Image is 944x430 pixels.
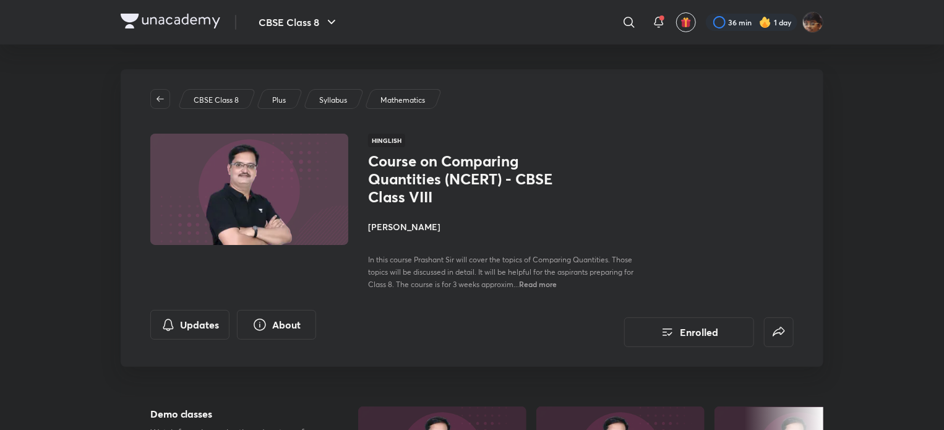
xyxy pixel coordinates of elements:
p: Plus [272,95,286,106]
a: Mathematics [379,95,427,106]
h5: Demo classes [150,406,319,421]
img: Company Logo [121,14,220,28]
h1: Course on Comparing Quantities (NCERT) - CBSE Class VIII [368,152,570,205]
button: Updates [150,310,230,340]
p: Syllabus [319,95,347,106]
p: Mathematics [380,95,425,106]
img: Aayush Kumar [802,12,823,33]
a: Company Logo [121,14,220,32]
button: About [237,310,316,340]
h4: [PERSON_NAME] [368,220,645,233]
span: In this course Prashant Sir will cover the topics of Comparing Quantities. Those topics will be d... [368,255,633,289]
button: CBSE Class 8 [251,10,346,35]
img: avatar [680,17,692,28]
button: false [764,317,794,347]
a: CBSE Class 8 [192,95,241,106]
img: streak [759,16,771,28]
a: Plus [270,95,288,106]
img: Thumbnail [148,132,350,246]
button: avatar [676,12,696,32]
a: Syllabus [317,95,350,106]
p: CBSE Class 8 [194,95,239,106]
span: Read more [519,279,557,289]
button: Enrolled [624,317,754,347]
span: Hinglish [368,134,405,147]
